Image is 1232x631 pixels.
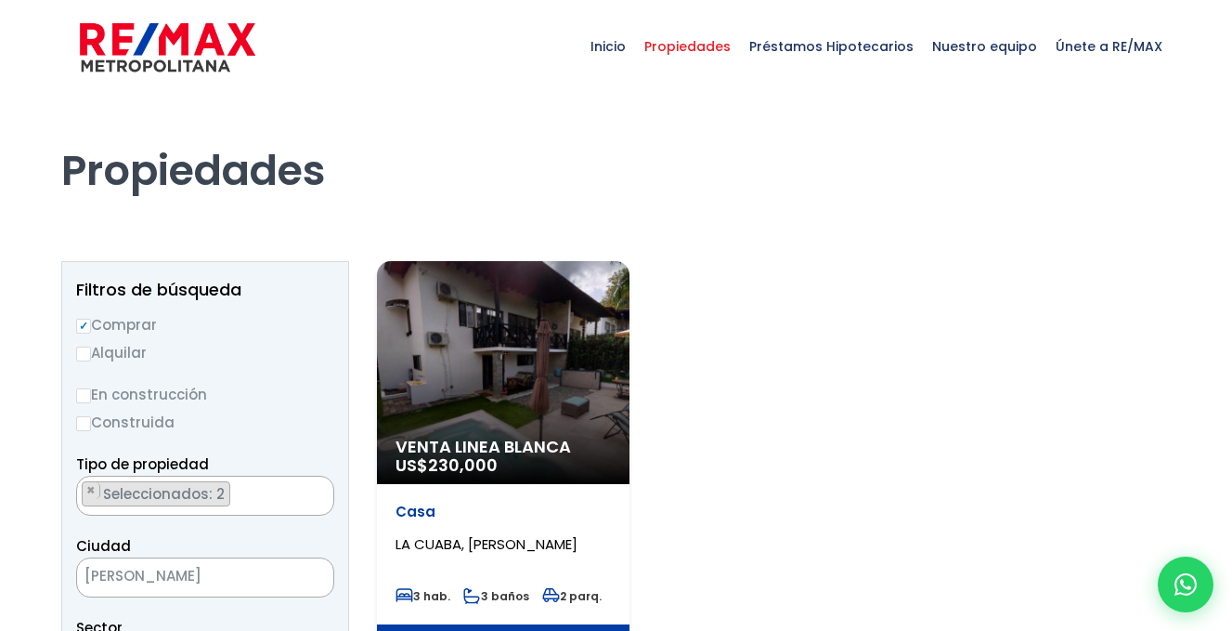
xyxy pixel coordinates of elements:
[61,94,1172,196] h1: Propiedades
[76,347,91,362] input: Alquilar
[77,563,287,589] span: PEDRO BRAND
[396,438,611,456] span: Venta Linea Blanca
[305,570,315,586] span: ×
[76,313,334,336] label: Comprar
[396,588,450,604] span: 3 hab.
[86,482,96,499] span: ×
[287,563,315,593] button: Remove all items
[76,454,209,474] span: Tipo de propiedad
[740,19,923,74] span: Préstamos Hipotecarios
[396,534,577,554] span: LA CUABA, [PERSON_NAME]
[76,536,131,556] span: Ciudad
[76,411,334,434] label: Construida
[581,19,635,74] span: Inicio
[542,588,602,604] span: 2 parq.
[76,281,334,299] h2: Filtros de búsqueda
[463,588,529,604] span: 3 baños
[76,341,334,364] label: Alquilar
[76,416,91,431] input: Construida
[101,484,229,504] span: Seleccionados: 2
[923,19,1046,74] span: Nuestro equipo
[428,454,498,477] span: 230,000
[76,558,334,598] span: PEDRO BRAND
[396,454,498,477] span: US$
[76,388,91,403] input: En construcción
[76,319,91,334] input: Comprar
[83,482,100,499] button: Remove item
[396,503,611,521] p: Casa
[80,20,255,75] img: remax-metropolitana-logo
[1046,19,1172,74] span: Únete a RE/MAX
[314,482,323,499] span: ×
[82,481,230,506] li: CASA
[635,19,740,74] span: Propiedades
[313,481,324,500] button: Remove all items
[77,477,87,517] textarea: Search
[76,383,334,406] label: En construcción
